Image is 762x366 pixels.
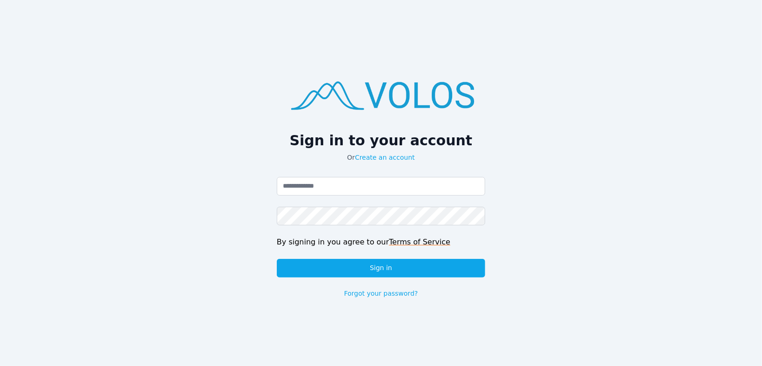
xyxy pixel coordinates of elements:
[277,153,485,162] p: Or
[277,132,485,149] h2: Sign in to your account
[355,154,415,161] a: Create an account
[344,289,418,298] a: Forgot your password?
[277,237,485,248] div: By signing in you agree to our
[389,237,450,246] a: Terms of Service
[277,68,485,121] img: logo.png
[277,259,485,278] button: Sign in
